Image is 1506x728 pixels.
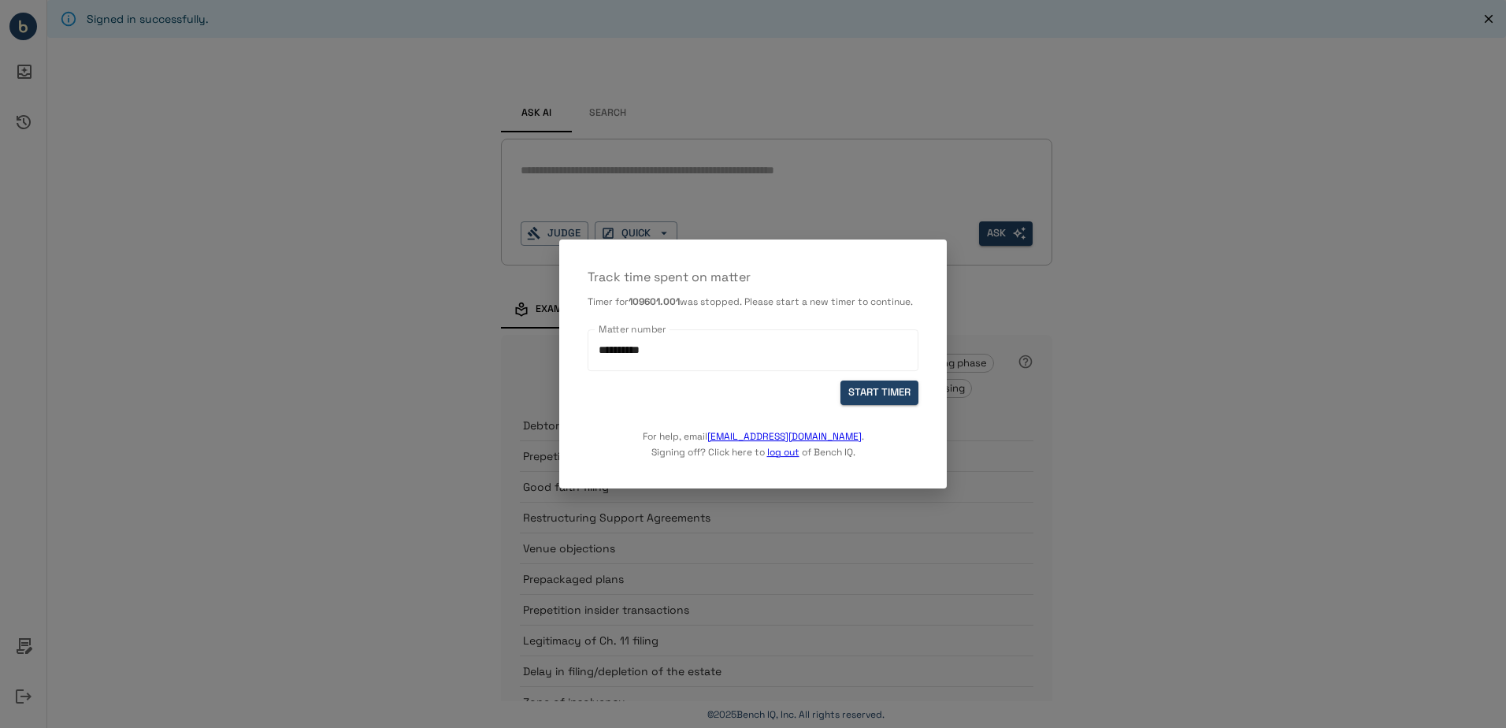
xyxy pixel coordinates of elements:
[707,430,862,443] a: [EMAIL_ADDRESS][DOMAIN_NAME]
[629,295,680,308] b: 109601.001
[588,268,918,287] p: Track time spent on matter
[588,295,629,308] span: Timer for
[680,295,913,308] span: was stopped. Please start a new timer to continue.
[643,405,864,460] p: For help, email . Signing off? Click here to of Bench IQ.
[599,322,666,336] label: Matter number
[840,381,918,405] button: START TIMER
[767,446,799,459] a: log out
